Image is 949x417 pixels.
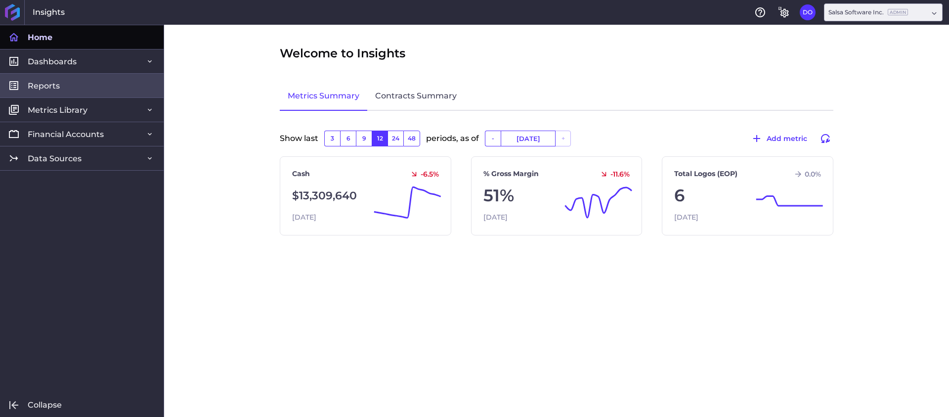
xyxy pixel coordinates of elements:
a: % Gross Margin [483,169,539,179]
div: 51% [483,183,630,208]
span: Dashboards [28,56,77,67]
span: Home [28,32,52,43]
button: Add metric [746,131,812,146]
span: Financial Accounts [28,129,104,139]
button: 3 [324,131,340,146]
button: 9 [356,131,372,146]
button: 48 [403,131,420,146]
div: $13,309,640 [292,183,439,208]
button: - [485,131,501,146]
button: 12 [372,131,388,146]
div: Show last periods, as of [280,131,833,156]
div: Salsa Software Inc. [828,8,908,17]
div: 0.0 % [790,170,821,179]
a: Cash [292,169,310,179]
span: Data Sources [28,153,82,164]
div: -6.5 % [406,170,439,179]
button: 24 [388,131,403,146]
span: Reports [28,81,60,91]
button: General Settings [776,4,792,20]
span: Metrics Library [28,105,87,115]
div: -11.6 % [596,170,630,179]
div: 6 [674,183,821,208]
a: Metrics Summary [280,82,367,111]
span: Welcome to Insights [280,45,405,62]
ins: Admin [888,9,908,15]
a: Contracts Summary [367,82,465,111]
button: Help [752,4,768,20]
button: 6 [340,131,356,146]
input: Select Date [501,131,555,146]
div: Dropdown select [824,3,943,21]
button: User Menu [800,4,816,20]
a: Total Logos (EOP) [674,169,737,179]
span: Collapse [28,400,62,410]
